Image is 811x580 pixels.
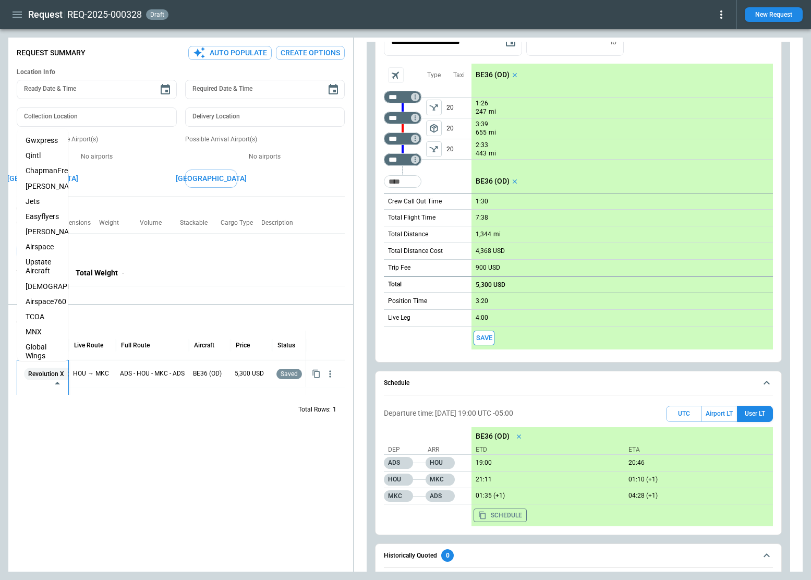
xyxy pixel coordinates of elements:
button: [GEOGRAPHIC_DATA] [17,170,69,188]
span: package_2 [429,123,439,134]
button: Airport LT [702,406,737,422]
p: 1:30 [476,198,488,206]
h2: REQ-2025-000328 [67,8,142,21]
p: 3:39 [476,120,488,128]
span: Type of sector [426,100,442,115]
p: 4:00 [476,314,488,322]
p: Volume [140,219,170,227]
p: HOU → MKC [73,369,112,378]
div: Price [236,342,250,349]
p: Departure time: [DATE] 19:00 UTC -05:00 [384,409,513,418]
button: left aligned [426,141,442,157]
p: HOU [384,474,413,486]
p: 900 USD [476,264,500,272]
p: 247 [476,107,487,116]
p: Possible Arrival Airport(s) [185,135,345,144]
p: 10/14/2025 [624,459,773,467]
p: Request Summary [17,49,86,57]
button: Schedule [384,371,773,395]
span: Aircraft selection [388,67,404,83]
p: 10/14/2025 [471,459,620,467]
p: MKC [384,490,413,502]
p: mi [493,230,501,239]
p: Arr [428,445,464,454]
span: Revolution X [24,369,68,379]
h6: Location Info [17,68,345,76]
li: MNX [17,324,68,340]
div: Full Route [121,342,150,349]
p: 10/15/2025 (+1) [624,492,773,500]
p: Description [261,219,301,227]
span: Type of sector [426,120,442,136]
div: Aircraft [194,342,214,349]
p: Total Flight Time [388,213,435,222]
div: Too short [384,91,421,103]
span: draft [148,11,166,18]
li: Airspace [17,239,68,255]
button: Create Options [276,46,345,60]
p: HOU [426,457,455,469]
li: Airspace760 [17,294,68,309]
div: Schedule [384,402,773,530]
button: New Request [745,7,803,22]
button: Historically Quoted0 [384,544,773,568]
p: 20 [446,139,471,159]
div: Saved [276,360,320,387]
button: Choose date [323,79,344,100]
li: Qintl [17,148,68,163]
p: BE36 (OD) [193,369,226,378]
p: 20 [446,98,471,118]
p: Taxi [453,71,465,80]
p: QUOTES [17,318,345,327]
p: MKC [426,474,455,486]
p: 2:33 [476,141,488,149]
h6: Cargo Details [17,205,345,213]
span: Save this aircraft quote and copy details to clipboard [474,331,494,346]
p: Request Notes [17,295,345,304]
button: User LT [737,406,773,422]
p: Cargo Type [221,219,261,227]
button: Choose date [155,79,176,100]
button: Copy the aircraft schedule to your clipboard [474,509,527,522]
div: Status [277,342,295,349]
p: Trip Fee [388,263,410,272]
p: 20 [446,118,471,139]
p: Qty [17,219,34,227]
li: Global Wings Express, Inc. [17,340,68,382]
p: ETD [476,445,620,454]
div: scrollable content [471,427,773,526]
li: [PERSON_NAME] [17,224,68,239]
p: 4,368 USD [476,247,505,255]
p: Position Time [388,297,427,306]
h6: Total [388,281,402,288]
p: Total Distance [388,230,428,239]
li: Upstate Aircraft [17,255,68,279]
p: ADS - HOU - MKC - ADS [120,369,185,378]
div: Live Route [74,342,103,349]
p: Live Leg [388,313,410,322]
button: [GEOGRAPHIC_DATA] [185,170,237,188]
h6: Historically Quoted [384,552,437,559]
div: Revolution X [24,368,77,380]
p: 7:38 [476,214,488,222]
p: Possible Departure Airport(s) [17,135,177,144]
li: ChapmanFreeborn [17,163,68,178]
p: 10/15/2025 (+1) [624,476,773,484]
h6: Schedule [384,380,409,386]
p: Total Volume [17,269,61,277]
p: Weight [99,219,127,227]
button: Add Cargo [17,242,62,260]
h1: Request [28,8,63,21]
span: Type of sector [426,141,442,157]
p: Type [427,71,441,80]
p: Total Rows: [298,405,331,414]
p: Total Distance Cost [388,247,443,256]
p: mi [489,149,496,158]
div: Too short [384,112,421,124]
div: scrollable content [471,64,773,349]
p: BE36 (OD) [476,432,510,441]
p: ADS [426,490,455,502]
li: Jets [17,194,68,209]
li: TCOA [17,309,68,324]
div: Too short [384,153,421,166]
